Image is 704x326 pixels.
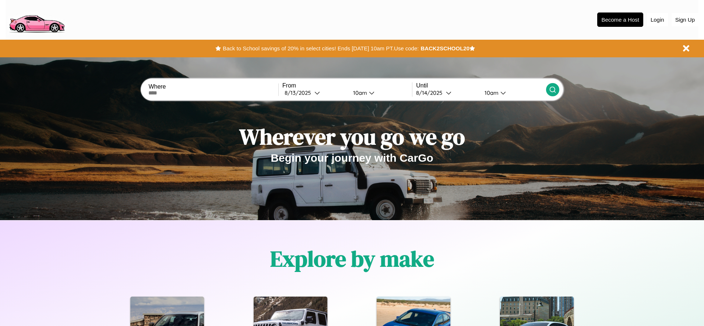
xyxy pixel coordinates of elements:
button: 8/13/2025 [282,89,347,97]
button: Sign Up [672,13,698,26]
div: 8 / 14 / 2025 [416,89,446,96]
h1: Explore by make [270,244,434,274]
button: 10am [347,89,412,97]
button: Login [647,13,668,26]
label: Where [148,83,278,90]
label: From [282,82,412,89]
div: 10am [349,89,369,96]
div: 10am [481,89,500,96]
button: Back to School savings of 20% in select cities! Ends [DATE] 10am PT.Use code: [221,43,420,54]
button: 10am [479,89,546,97]
button: Become a Host [597,12,643,27]
div: 8 / 13 / 2025 [285,89,314,96]
b: BACK2SCHOOL20 [420,45,469,51]
label: Until [416,82,546,89]
img: logo [6,4,68,35]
